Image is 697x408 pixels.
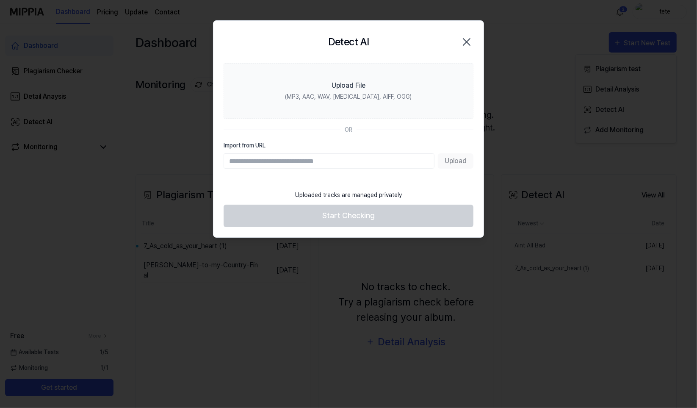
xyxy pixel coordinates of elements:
[285,92,412,101] div: (MP3, AAC, WAV, [MEDICAL_DATA], AIFF, OGG)
[224,141,473,150] label: Import from URL
[328,34,369,50] h2: Detect AI
[290,186,407,205] div: Uploaded tracks are managed privately
[332,80,365,91] div: Upload File
[345,125,352,134] div: OR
